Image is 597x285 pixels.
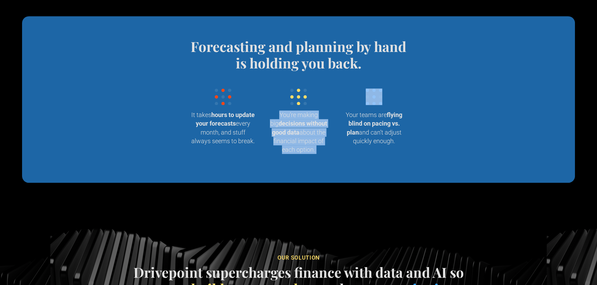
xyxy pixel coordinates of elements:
span: our soluTION [277,254,320,261]
strong: flying blind on pacing vs. plan [347,111,403,136]
h4: Forecasting and planning by hand is holding you back. [185,38,412,71]
p: You’re making big about the financial impact of each option. [266,110,331,154]
strong: decisions without good data [272,120,327,136]
p: It takes every month, and stuff always seems to break. [191,110,255,145]
strong: hours to update your forecasts [196,111,255,127]
p: Your teams are and can’t adjust quickly enough. [342,110,406,145]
